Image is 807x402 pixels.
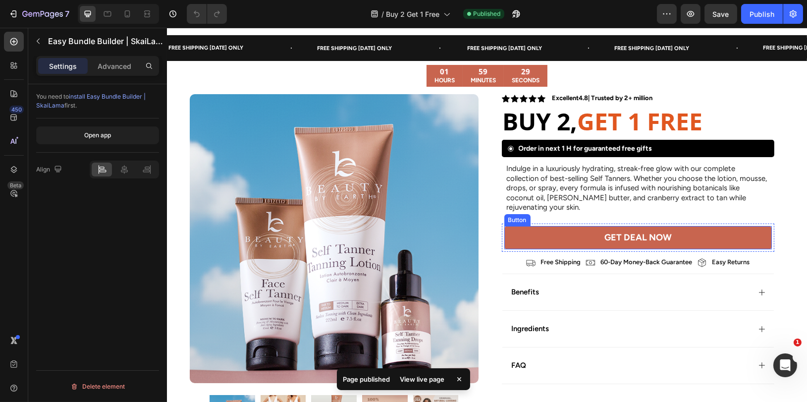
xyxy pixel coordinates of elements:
div: View live page [394,372,450,386]
button: <p><strong>Order in next 1 H for guaranteed free gifts</strong></p> [335,112,490,129]
div: 59 [304,39,329,48]
p: Easy Bundle Builder | SkaiLama [48,35,165,47]
button: Delete element [36,379,159,395]
div: 29 [345,39,373,48]
p: Excellent | Trusted by 2+ million [385,66,486,74]
iframe: Design area [167,28,807,402]
strong: GET 1 FREE [411,77,536,110]
p: Page published [343,374,390,384]
p: Advanced [98,61,131,71]
p: GET DEAL NOW [437,204,505,216]
div: Open app [84,131,111,140]
p: 60-Day Money-Back Guarantee [433,230,525,239]
div: 01 [268,39,288,48]
div: Delete element [70,381,125,393]
div: Align [36,163,64,176]
span: Ingredients [345,296,382,305]
p: Indulge in a luxuriously hydrating, streak-free glow with our complete collection of best-selling... [340,136,603,185]
p: Settings [49,61,77,71]
span: Benefits [345,260,373,269]
p: 7 [65,8,69,20]
div: Undo/Redo [187,4,227,24]
strong: BUY 2, [336,77,411,110]
span: install Easy Bundle Builder | SkaiLama [36,93,146,109]
span: FREE SHIPPING [DATE] ONLY [596,17,671,23]
div: You need to first. [36,92,159,110]
button: Publish [741,4,783,24]
p: Free Shipping [374,230,414,239]
span: Save [713,10,729,18]
a: GET DEAL NOW [337,198,605,222]
span: / [381,9,384,19]
div: Publish [750,9,774,19]
p: Seconds [345,48,373,57]
button: 7 [4,4,74,24]
div: 450 [9,106,24,114]
button: Save [704,4,737,24]
span: 1 [794,339,802,346]
p: Easy Returns [545,230,583,239]
span: Published [473,9,500,18]
p: Hours [268,48,288,57]
strong: 4.8 [412,66,422,74]
span: FAQ [345,333,360,342]
iframe: Intercom live chat [773,353,797,377]
div: Beta [7,181,24,189]
div: Button [339,188,362,197]
span: Buy 2 Get 1 Free [386,9,439,19]
button: Open app [36,126,159,144]
p: Minutes [304,48,329,57]
strong: Order in next 1 H for guaranteed free gifts [352,116,485,125]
